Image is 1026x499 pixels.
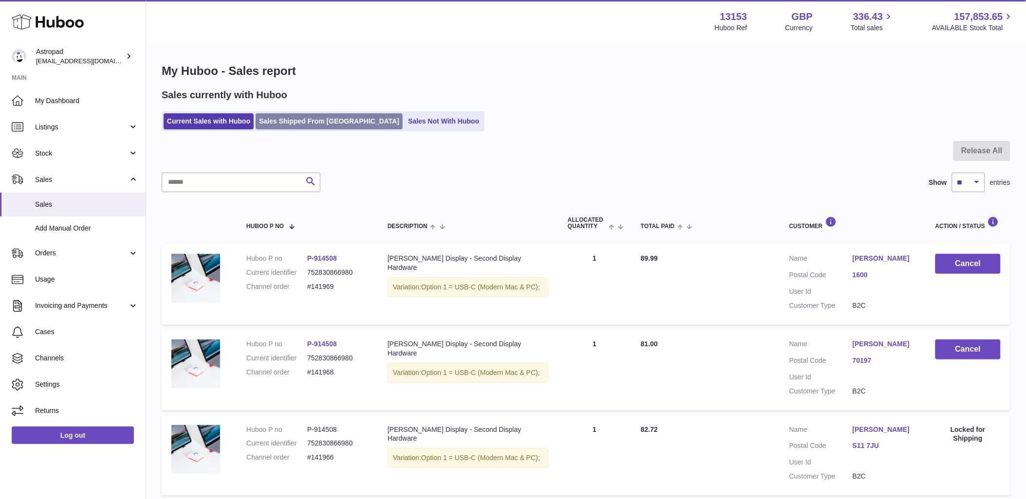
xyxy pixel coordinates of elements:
span: Option 1 = USB-C (Modern Mac & PC); [421,369,540,376]
dd: 752830866980 [307,268,368,277]
dt: Huboo P no [246,339,307,349]
div: Variation: [388,363,548,383]
div: [PERSON_NAME] Display - Second Display Hardware [388,339,548,358]
dd: B2C [853,472,916,481]
div: Customer [789,216,916,230]
a: P-914508 [307,254,337,262]
strong: GBP [792,10,813,23]
a: Current Sales with Huboo [164,113,254,129]
dd: #141969 [307,282,368,291]
dd: 752830866980 [307,439,368,448]
dt: User Id [789,458,853,467]
span: Description [388,223,428,230]
span: Sales [35,200,138,209]
dt: Current identifier [246,439,307,448]
span: Settings [35,380,138,389]
button: Cancel [935,254,1001,274]
span: Stock [35,149,128,158]
a: [PERSON_NAME] [853,254,916,263]
div: [PERSON_NAME] Display - Second Display Hardware [388,425,548,444]
a: 1600 [853,270,916,280]
a: [PERSON_NAME] [853,339,916,349]
dt: Name [789,339,853,351]
span: Cases [35,327,138,337]
td: 1 [558,244,631,325]
dt: Huboo P no [246,254,307,263]
a: P-914508 [307,340,337,348]
span: Total paid [641,223,675,230]
dt: Customer Type [789,301,853,310]
a: Sales Shipped From [GEOGRAPHIC_DATA] [256,113,403,129]
a: 157,853.65 AVAILABLE Stock Total [932,10,1014,33]
dd: #141966 [307,453,368,462]
img: internalAdmin-13153@internal.huboo.com [12,49,26,64]
a: 70197 [853,356,916,365]
span: 157,853.65 [954,10,1003,23]
dt: Postal Code [789,270,853,282]
div: [PERSON_NAME] Display - Second Display Hardware [388,254,548,272]
div: Locked for Shipping [935,425,1001,444]
div: Astropad [36,47,124,66]
dd: 752830866980 [307,354,368,363]
dd: P-914508 [307,425,368,434]
img: MattRonge_r2_MSP20255.jpg [171,339,220,388]
dd: #141968 [307,368,368,377]
span: Usage [35,275,138,284]
span: Option 1 = USB-C (Modern Mac & PC); [421,283,540,291]
dt: User Id [789,287,853,296]
td: 1 [558,415,631,496]
dt: Current identifier [246,354,307,363]
span: AVAILABLE Stock Total [932,23,1014,33]
span: [EMAIL_ADDRESS][DOMAIN_NAME] [36,57,143,65]
div: Action / Status [935,216,1001,230]
h2: Sales currently with Huboo [162,89,287,102]
span: My Dashboard [35,96,138,106]
button: Cancel [935,339,1001,359]
span: Channels [35,354,138,363]
a: S11 7JU [853,441,916,450]
img: MattRonge_r2_MSP20255.jpg [171,425,220,474]
span: Huboo P no [246,223,284,230]
dt: User Id [789,373,853,382]
dt: Name [789,254,853,266]
dt: Current identifier [246,268,307,277]
a: 336.43 Total sales [851,10,894,33]
img: MattRonge_r2_MSP20255.jpg [171,254,220,303]
span: Invoicing and Payments [35,301,128,310]
dt: Huboo P no [246,425,307,434]
div: Variation: [388,277,548,297]
span: 89.99 [641,254,658,262]
h1: My Huboo - Sales report [162,63,1010,79]
span: 82.72 [641,426,658,433]
span: 81.00 [641,340,658,348]
a: [PERSON_NAME] [853,425,916,434]
span: 336.43 [853,10,883,23]
dt: Postal Code [789,441,853,453]
td: 1 [558,330,631,410]
dt: Channel order [246,368,307,377]
span: ALLOCATED Quantity [568,217,606,230]
a: Sales Not With Huboo [405,113,483,129]
dd: B2C [853,387,916,396]
div: Variation: [388,448,548,468]
span: Add Manual Order [35,224,138,233]
dt: Name [789,425,853,437]
label: Show [929,178,947,187]
dd: B2C [853,301,916,310]
a: Log out [12,427,134,444]
dt: Customer Type [789,472,853,481]
span: entries [990,178,1010,187]
span: Orders [35,249,128,258]
strong: 13153 [720,10,747,23]
div: Huboo Ref [715,23,747,33]
dt: Channel order [246,453,307,462]
span: Sales [35,175,128,184]
dt: Channel order [246,282,307,291]
span: Listings [35,123,128,132]
dt: Customer Type [789,387,853,396]
span: Total sales [851,23,894,33]
div: Currency [785,23,813,33]
dt: Postal Code [789,356,853,368]
span: Returns [35,406,138,415]
span: Option 1 = USB-C (Modern Mac & PC); [421,454,540,462]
